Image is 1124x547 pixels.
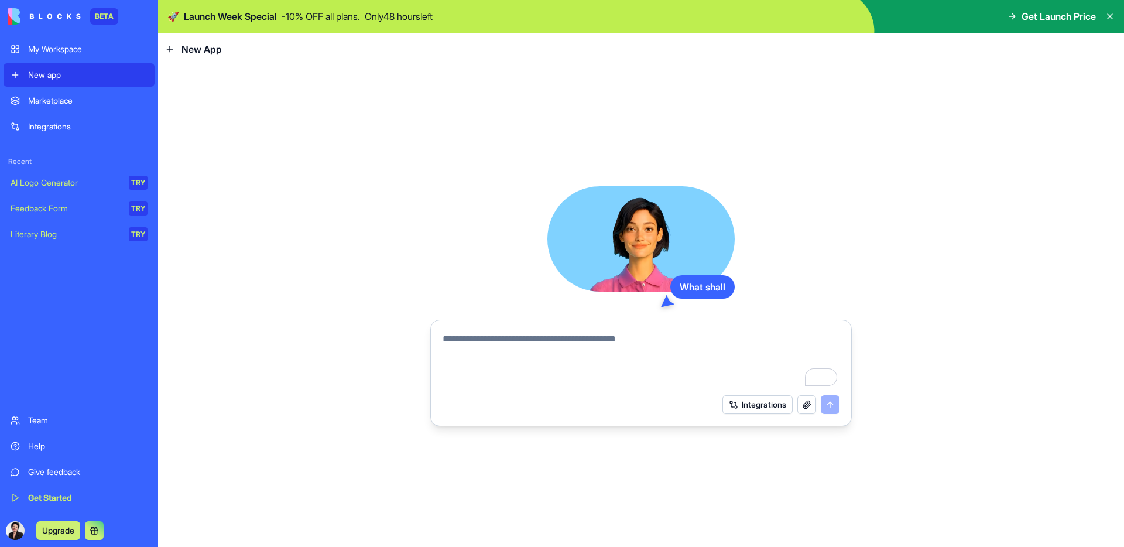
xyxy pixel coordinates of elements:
div: Feedback Form [11,203,121,214]
a: Get Started [4,486,155,510]
a: Literary BlogTRY [4,223,155,246]
span: 🚀 [167,9,179,23]
a: Upgrade [36,524,80,536]
a: Integrations [4,115,155,138]
div: Give feedback [28,466,148,478]
div: AI Logo Generator [11,177,121,189]
div: Get Started [28,492,148,504]
button: Upgrade [36,521,80,540]
span: Launch Week Special [184,9,277,23]
div: New app [28,69,148,81]
div: What shall [670,275,735,299]
div: My Workspace [28,43,148,55]
img: ACg8ocLL3lRnVF5HrQyFC__lNEacnpv7NyJQ5gMNtLeure0GaJla-YLs=s96-c [6,521,25,540]
a: Give feedback [4,460,155,484]
div: BETA [90,8,118,25]
div: Help [28,440,148,452]
a: Feedback FormTRY [4,197,155,220]
p: Only 48 hours left [365,9,433,23]
span: Recent [4,157,155,166]
span: New App [181,42,222,56]
div: Team [28,415,148,426]
a: Team [4,409,155,432]
button: Integrations [722,395,793,414]
a: AI Logo GeneratorTRY [4,171,155,194]
a: My Workspace [4,37,155,61]
div: Marketplace [28,95,148,107]
div: Literary Blog [11,228,121,240]
p: - 10 % OFF all plans. [282,9,360,23]
img: logo [8,8,81,25]
a: BETA [8,8,118,25]
div: TRY [129,201,148,216]
textarea: To enrich screen reader interactions, please activate Accessibility in Grammarly extension settings [443,332,839,388]
a: Marketplace [4,89,155,112]
span: Get Launch Price [1022,9,1096,23]
div: TRY [129,227,148,241]
div: Integrations [28,121,148,132]
div: TRY [129,176,148,190]
a: New app [4,63,155,87]
a: Help [4,435,155,458]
